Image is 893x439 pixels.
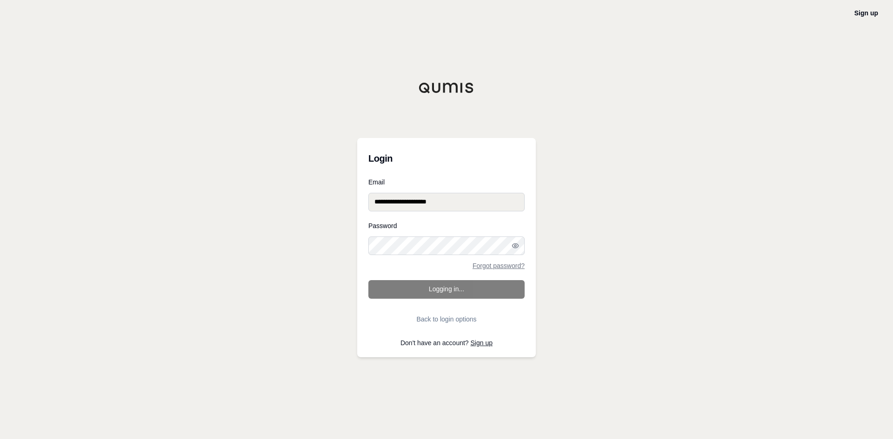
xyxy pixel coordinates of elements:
[368,223,525,229] label: Password
[368,340,525,346] p: Don't have an account?
[368,149,525,168] h3: Login
[854,9,878,17] a: Sign up
[368,310,525,328] button: Back to login options
[473,262,525,269] a: Forgot password?
[471,339,493,347] a: Sign up
[419,82,474,93] img: Qumis
[368,179,525,185] label: Email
